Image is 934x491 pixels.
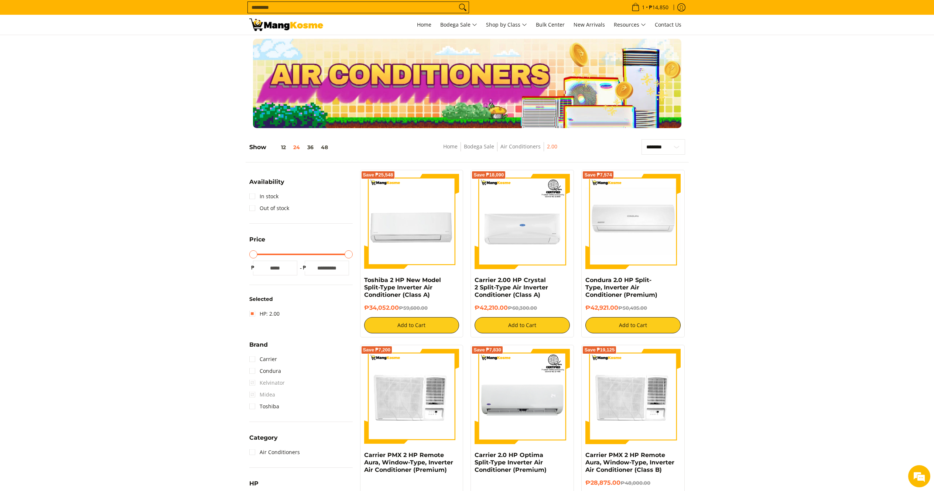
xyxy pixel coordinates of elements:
[437,15,481,35] a: Bodega Sale
[413,15,435,35] a: Home
[417,21,431,28] span: Home
[364,277,441,298] a: Toshiba 2 HP New Model Split-Type Inverter Air Conditioner (Class A)
[443,143,458,150] a: Home
[486,20,527,30] span: Shop by Class
[614,20,646,30] span: Resources
[390,142,610,159] nav: Breadcrumbs
[508,305,537,311] del: ₱60,300.00
[249,481,259,487] span: HP
[249,179,284,190] summary: Open
[249,308,280,320] a: HP: 2.00
[475,349,570,444] img: Carrier 2.0 HP Optima Split-Type Inverter Air Conditioner (Premium)
[249,353,277,365] a: Carrier
[585,304,681,312] h6: ₱42,921.00
[249,237,265,243] span: Price
[457,2,469,13] button: Search
[584,348,615,352] span: Save ₱19,125
[249,202,289,214] a: Out of stock
[363,348,391,352] span: Save ₱7,200
[500,143,541,150] a: Air Conditioners
[364,317,459,333] button: Add to Cart
[620,480,650,486] del: ₱48,000.00
[364,349,459,444] img: Carrier PMX 2 HP Remote Aura, Window-Type, Inverter Air Conditioner (Premium)
[440,20,477,30] span: Bodega Sale
[532,15,568,35] a: Bulk Center
[473,348,501,352] span: Save ₱7,830
[364,451,453,473] a: Carrier PMX 2 HP Remote Aura, Window-Type, Inverter Air Conditioner (Premium)
[482,15,531,35] a: Shop by Class
[475,451,547,473] a: Carrier 2.0 HP Optima Split-Type Inverter Air Conditioner (Premium)
[249,377,285,389] span: Kelvinator
[301,264,308,271] span: ₱
[363,173,393,177] span: Save ₱25,548
[249,237,265,248] summary: Open
[618,305,647,311] del: ₱50,495.00
[585,451,674,473] a: Carrier PMX 2 HP Remote Aura, Window-Type, Inverter Air Conditioner (Class B)
[266,144,290,150] button: 12
[399,305,428,311] del: ₱59,600.00
[629,3,671,11] span: •
[610,15,650,35] a: Resources
[304,144,317,150] button: 36
[317,144,332,150] button: 48
[364,174,459,269] img: Toshiba 2 HP New Model Split-Type Inverter Air Conditioner (Class A)
[249,190,278,202] a: In stock
[475,304,570,312] h6: ₱42,210.00
[585,479,681,487] h6: ₱28,875.00
[574,21,605,28] span: New Arrivals
[648,5,670,10] span: ₱14,850
[249,18,323,31] img: Bodega Sale Aircon l Mang Kosme: Home Appliances Warehouse Sale 2.00
[641,5,646,10] span: 1
[249,342,268,348] span: Brand
[475,317,570,333] button: Add to Cart
[290,144,304,150] button: 24
[585,317,681,333] button: Add to Cart
[249,446,300,458] a: Air Conditioners
[651,15,685,35] a: Contact Us
[249,264,257,271] span: ₱
[655,21,681,28] span: Contact Us
[584,173,612,177] span: Save ₱7,574
[464,143,494,150] a: Bodega Sale
[249,435,278,441] span: Category
[249,342,268,353] summary: Open
[331,15,685,35] nav: Main Menu
[249,144,332,151] h5: Show
[570,15,609,35] a: New Arrivals
[585,277,657,298] a: Condura 2.0 HP Split-Type, Inverter Air Conditioner (Premium)
[536,21,565,28] span: Bulk Center
[547,142,557,151] span: 2.00
[475,174,570,269] img: Carrier 2.00 HP Crystal 2 Split-Type Air Inverter Conditioner (Class A)
[585,349,681,444] img: Carrier PMX 2 HP Remote Aura, Window-Type, Inverter Air Conditioner (Class B)
[249,365,281,377] a: Condura
[475,277,548,298] a: Carrier 2.00 HP Crystal 2 Split-Type Air Inverter Conditioner (Class A)
[249,179,284,185] span: Availability
[249,401,279,412] a: Toshiba
[364,304,459,312] h6: ₱34,052.00
[249,389,275,401] span: Midea
[585,174,681,269] img: condura-split-type-inverter-air-conditioner-class-b-full-view-mang-kosme
[249,296,353,303] h6: Selected
[473,173,504,177] span: Save ₱18,090
[249,435,278,446] summary: Open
